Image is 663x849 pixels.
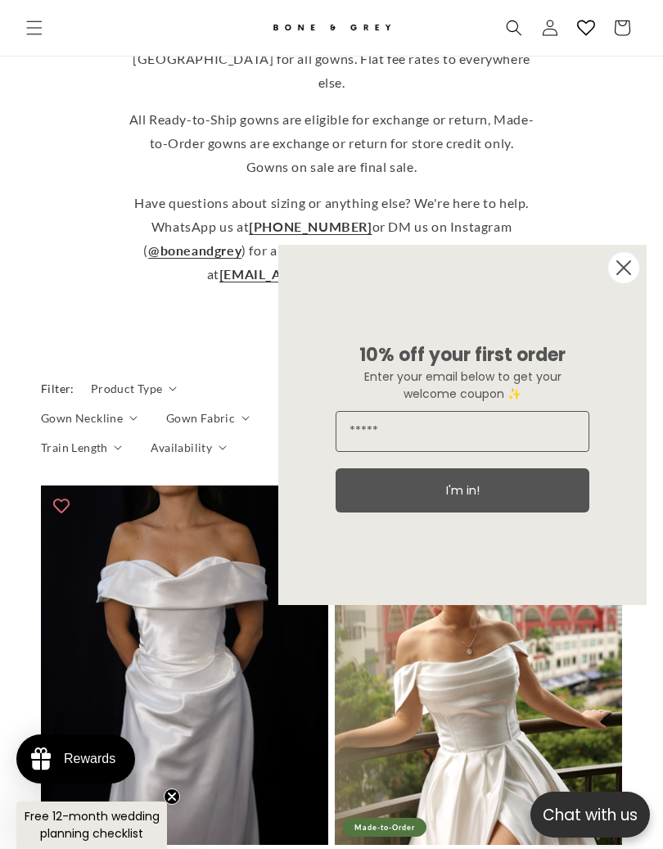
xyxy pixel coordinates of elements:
div: Rewards [64,752,115,766]
h2: Filter: [41,380,74,397]
button: Close teaser [164,788,180,805]
span: Gown Neckline [41,409,123,427]
span: 10% off your first order [359,342,566,368]
button: Open chatbox [530,792,650,838]
summary: Menu [16,10,52,46]
span: Availability [151,439,212,456]
img: Bone and Grey Bridal [270,15,393,42]
summary: Gown Neckline (0 selected) [41,409,138,427]
span: Gown Fabric [166,409,235,427]
a: Bone and Grey Bridal [244,8,420,47]
button: Add to wishlist [45,490,78,522]
a: @boneandgrey [148,242,241,258]
summary: Product Type (0 selected) [91,380,177,397]
div: Free 12-month wedding planning checklistClose teaser [16,802,167,849]
a: [EMAIL_ADDRESS][DOMAIN_NAME] [219,266,453,282]
summary: Search [496,10,532,46]
button: I'm in! [336,468,589,513]
summary: Train Length (0 selected) [41,439,122,456]
input: Email [336,411,589,452]
div: FLYOUT Form [262,228,663,621]
summary: Gown Fabric (0 selected) [166,409,250,427]
summary: Availability (0 selected) [151,439,226,456]
span: Enter your email below to get your welcome coupon ✨ [364,368,562,402]
p: Chat with us [530,803,650,827]
button: Close dialog [607,251,640,284]
p: All Ready-to-Ship gowns are eligible for exchange or return, Made-to-Order gowns are exchange or ... [127,108,536,178]
p: Have questions about sizing or anything else? We're here to help. WhatsApp us at or DM us on Inst... [127,192,536,286]
span: Product Type [91,380,163,397]
a: [PHONE_NUMBER] [249,219,372,234]
span: Train Length [41,439,108,456]
span: Free 12-month wedding planning checklist [25,808,160,842]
